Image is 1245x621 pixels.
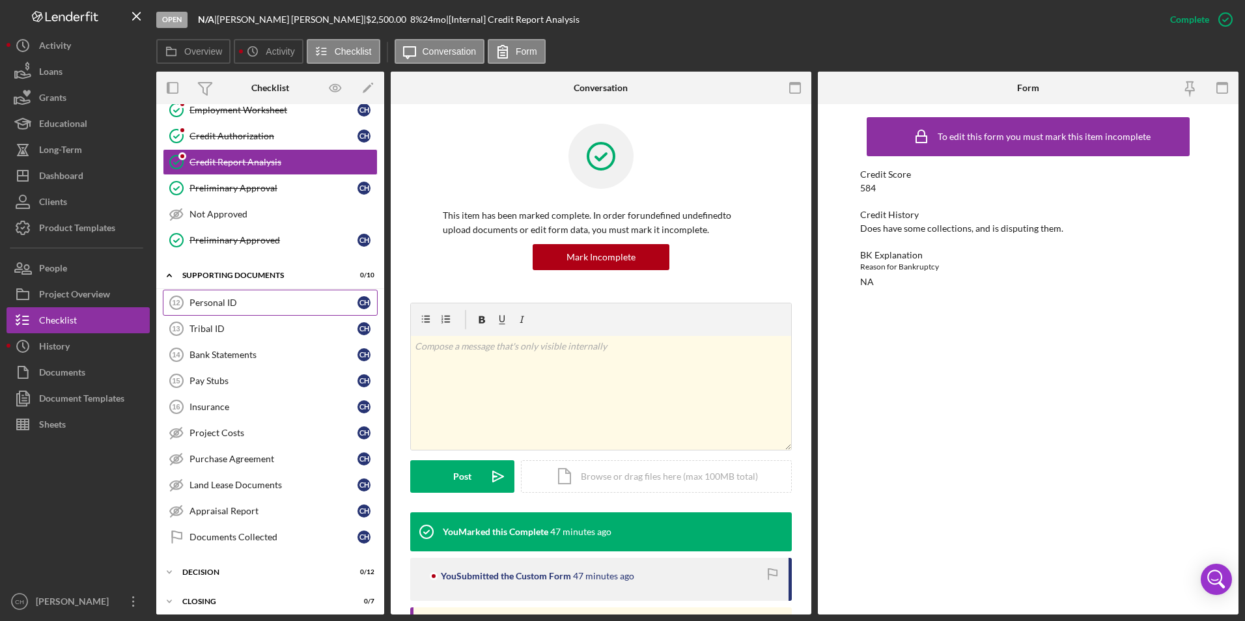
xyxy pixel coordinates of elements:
[7,215,150,241] button: Product Templates
[163,290,378,316] a: 12Personal IDCH
[163,123,378,149] a: Credit AuthorizationCH
[163,446,378,472] a: Purchase AgreementCH
[567,244,636,270] div: Mark Incomplete
[7,385,150,411] button: Document Templates
[189,480,357,490] div: Land Lease Documents
[423,46,477,57] label: Conversation
[533,244,669,270] button: Mark Incomplete
[7,411,150,437] button: Sheets
[446,14,580,25] div: | [Internal] Credit Report Analysis
[189,209,377,219] div: Not Approved
[7,111,150,137] a: Educational
[39,33,71,62] div: Activity
[441,571,571,581] div: You Submitted the Custom Form
[357,531,371,544] div: C H
[357,374,371,387] div: C H
[266,46,294,57] label: Activity
[357,478,371,491] div: C H
[156,39,231,64] button: Overview
[189,183,357,193] div: Preliminary Approval
[7,281,150,307] button: Project Overview
[516,46,537,57] label: Form
[395,39,485,64] button: Conversation
[163,394,378,420] a: 16InsuranceCH
[550,527,611,537] time: 2025-08-25 14:06
[7,137,150,163] button: Long-Term
[182,568,342,576] div: Decision
[182,598,342,605] div: Closing
[860,277,874,287] div: NA
[163,201,378,227] a: Not Approved
[488,39,546,64] button: Form
[39,411,66,441] div: Sheets
[357,103,371,117] div: C H
[163,175,378,201] a: Preliminary ApprovalCH
[189,428,357,438] div: Project Costs
[172,299,180,307] tspan: 12
[1017,83,1039,93] div: Form
[7,189,150,215] a: Clients
[7,588,150,614] button: CH[PERSON_NAME]
[184,46,222,57] label: Overview
[357,426,371,439] div: C H
[234,39,303,64] button: Activity
[357,504,371,517] div: C H
[33,588,117,618] div: [PERSON_NAME]
[357,234,371,247] div: C H
[39,85,66,114] div: Grants
[7,307,150,333] a: Checklist
[163,498,378,524] a: Appraisal ReportCH
[189,506,357,516] div: Appraisal Report
[39,359,85,389] div: Documents
[7,163,150,189] a: Dashboard
[251,83,289,93] div: Checklist
[189,131,357,141] div: Credit Authorization
[163,316,378,342] a: 13Tribal IDCH
[443,527,548,537] div: You Marked this Complete
[351,271,374,279] div: 0 / 10
[357,296,371,309] div: C H
[7,359,150,385] button: Documents
[357,400,371,413] div: C H
[357,452,371,465] div: C H
[1201,564,1232,595] div: Open Intercom Messenger
[410,460,514,493] button: Post
[15,598,24,605] text: CH
[351,598,374,605] div: 0 / 7
[189,157,377,167] div: Credit Report Analysis
[163,368,378,394] a: 15Pay StubsCH
[366,14,410,25] div: $2,500.00
[39,163,83,192] div: Dashboard
[163,227,378,253] a: Preliminary ApprovedCH
[189,297,357,308] div: Personal ID
[860,183,876,193] div: 584
[307,39,380,64] button: Checklist
[172,403,180,411] tspan: 16
[7,33,150,59] a: Activity
[39,137,82,166] div: Long-Term
[163,524,378,550] a: Documents CollectedCH
[163,472,378,498] a: Land Lease DocumentsCH
[860,260,1197,273] div: Reason for Bankruptcy
[7,85,150,111] button: Grants
[189,402,357,412] div: Insurance
[7,59,150,85] button: Loans
[423,14,446,25] div: 24 mo
[357,130,371,143] div: C H
[7,255,150,281] button: People
[573,571,634,581] time: 2025-08-25 14:06
[7,333,150,359] button: History
[172,325,180,333] tspan: 13
[357,322,371,335] div: C H
[443,208,759,238] p: This item has been marked complete. In order for undefined undefined to upload documents or edit ...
